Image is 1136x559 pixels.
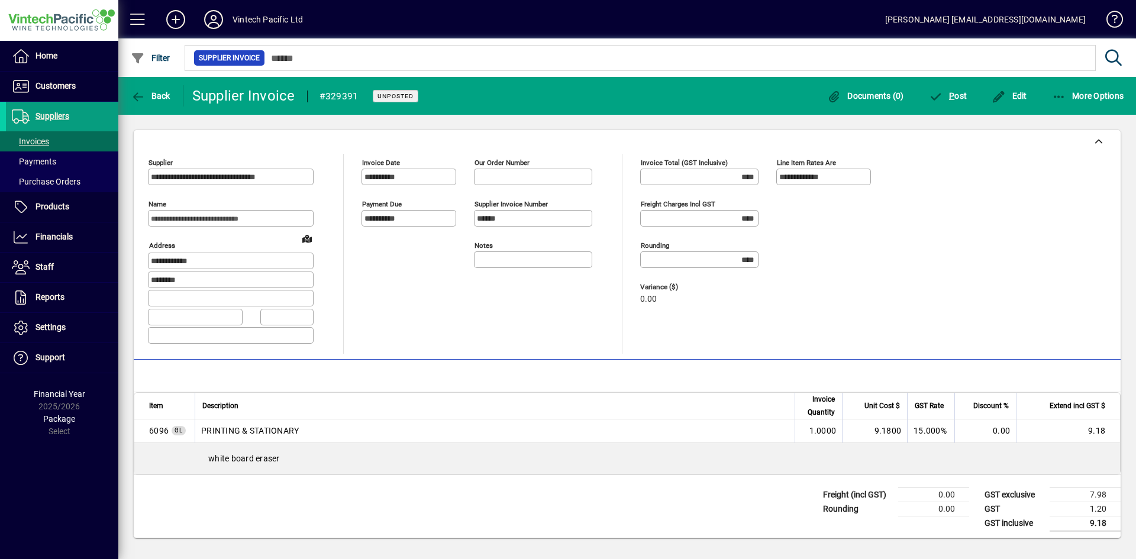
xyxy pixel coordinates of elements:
span: GL [175,427,183,434]
span: Products [35,202,69,211]
td: 9.1800 [842,419,907,443]
span: Staff [35,262,54,272]
span: Financials [35,232,73,241]
div: #329391 [319,87,359,106]
td: Rounding [817,502,898,516]
mat-label: Payment due [362,200,402,208]
span: Home [35,51,57,60]
mat-label: Our order number [475,159,530,167]
button: Documents (0) [824,85,907,106]
mat-label: Supplier [149,159,173,167]
span: Package [43,414,75,424]
td: 15.000% [907,419,954,443]
span: Unit Cost $ [864,399,900,412]
span: Suppliers [35,111,69,121]
mat-label: Line item rates are [777,159,836,167]
a: Products [6,192,118,222]
a: Invoices [6,131,118,151]
a: Support [6,343,118,373]
a: Home [6,41,118,71]
span: Item [149,399,163,412]
mat-label: Name [149,200,166,208]
button: Add [157,9,195,30]
div: white board eraser [134,443,1120,474]
a: Financials [6,222,118,252]
a: Knowledge Base [1098,2,1121,41]
span: Financial Year [34,389,85,399]
span: Edit [992,91,1027,101]
td: GST inclusive [979,516,1050,531]
a: Customers [6,72,118,101]
app-page-header-button: Back [118,85,183,106]
span: Purchase Orders [12,177,80,186]
span: Payments [12,157,56,166]
td: 0.00 [898,487,969,502]
span: ost [929,91,967,101]
span: Customers [35,81,76,91]
span: Invoices [12,137,49,146]
button: More Options [1049,85,1127,106]
td: Freight (incl GST) [817,487,898,502]
span: Reports [35,292,64,302]
span: Settings [35,322,66,332]
div: Vintech Pacific Ltd [233,10,303,29]
td: 0.00 [954,419,1016,443]
td: 0.00 [898,502,969,516]
a: Purchase Orders [6,172,118,192]
span: Back [131,91,170,101]
button: Back [128,85,173,106]
span: Filter [131,53,170,63]
mat-label: Supplier invoice number [475,200,548,208]
span: Unposted [377,92,414,100]
button: Profile [195,9,233,30]
td: 1.20 [1050,502,1121,516]
a: Reports [6,283,118,312]
span: Discount % [973,399,1009,412]
span: 0.00 [640,295,657,304]
span: Variance ($) [640,283,711,291]
mat-label: Notes [475,241,493,250]
span: Invoice Quantity [802,393,835,419]
td: 7.98 [1050,487,1121,502]
button: Post [926,85,970,106]
button: Edit [989,85,1030,106]
a: Settings [6,313,118,342]
span: More Options [1052,91,1124,101]
span: PRINTING & STATIONARY [149,425,169,437]
mat-label: Invoice Total (GST inclusive) [641,159,728,167]
span: Support [35,353,65,362]
span: Documents (0) [827,91,904,101]
td: PRINTING & STATIONARY [195,419,795,443]
mat-label: Invoice date [362,159,400,167]
td: GST [979,502,1050,516]
span: P [949,91,954,101]
mat-label: Rounding [641,241,669,250]
a: Payments [6,151,118,172]
a: View on map [298,229,317,248]
mat-label: Freight charges incl GST [641,200,715,208]
span: GST Rate [915,399,944,412]
span: Description [202,399,238,412]
td: 9.18 [1016,419,1120,443]
td: 9.18 [1050,516,1121,531]
div: Supplier Invoice [192,86,295,105]
div: [PERSON_NAME] [EMAIL_ADDRESS][DOMAIN_NAME] [885,10,1086,29]
td: 1.0000 [795,419,842,443]
span: Supplier Invoice [199,52,260,64]
span: Extend incl GST $ [1050,399,1105,412]
td: GST exclusive [979,487,1050,502]
a: Staff [6,253,118,282]
button: Filter [128,47,173,69]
